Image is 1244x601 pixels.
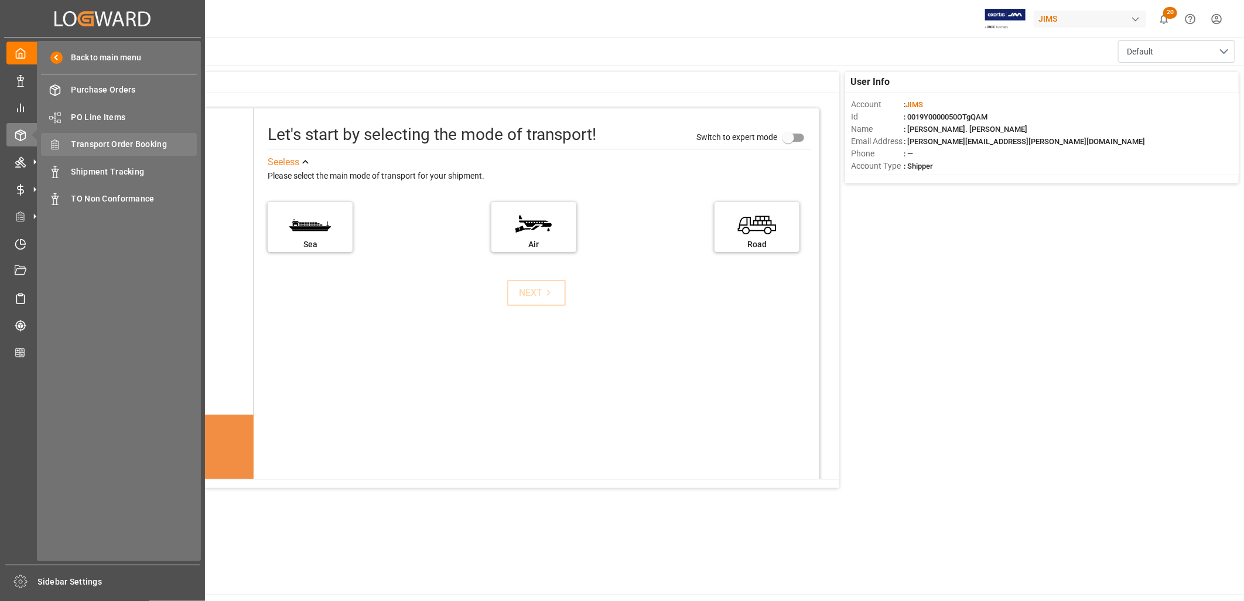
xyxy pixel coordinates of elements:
a: CO2 Calculator [6,341,199,364]
span: Account Type [851,160,904,172]
a: PO Line Items [41,105,197,128]
a: Timeslot Management V2 [6,232,199,255]
a: My Reports [6,96,199,119]
span: Account [851,98,904,111]
span: : Shipper [904,162,933,170]
div: Let's start by selecting the mode of transport! [268,122,596,147]
a: Shipment Tracking [41,160,197,183]
div: JIMS [1034,11,1146,28]
span: Email Address [851,135,904,148]
button: Help Center [1177,6,1204,32]
span: User Info [851,75,890,89]
span: : — [904,149,913,158]
a: Tracking Shipment [6,314,199,337]
a: Document Management [6,259,199,282]
span: : [PERSON_NAME][EMAIL_ADDRESS][PERSON_NAME][DOMAIN_NAME] [904,137,1145,146]
span: JIMS [905,100,923,109]
span: Transport Order Booking [71,138,197,151]
div: Air [497,238,570,251]
span: Name [851,123,904,135]
span: 20 [1163,7,1177,19]
button: show 20 new notifications [1151,6,1177,32]
button: JIMS [1034,8,1151,30]
a: Transport Order Booking [41,133,197,156]
span: : 0019Y0000050OTgQAM [904,112,987,121]
div: NEXT [519,286,555,300]
div: See less [268,155,299,169]
span: Id [851,111,904,123]
a: Data Management [6,69,199,91]
div: Road [720,238,794,251]
a: My Cockpit [6,42,199,64]
span: : [904,100,923,109]
button: NEXT [507,280,566,306]
a: Sailing Schedules [6,286,199,309]
div: Sea [274,238,347,251]
a: Purchase Orders [41,78,197,101]
button: open menu [1118,40,1235,63]
span: Switch to expert mode [696,132,777,142]
span: Purchase Orders [71,84,197,96]
span: Phone [851,148,904,160]
a: TO Non Conformance [41,187,197,210]
span: PO Line Items [71,111,197,124]
span: Default [1127,46,1153,58]
img: Exertis%20JAM%20-%20Email%20Logo.jpg_1722504956.jpg [985,9,1026,29]
span: TO Non Conformance [71,193,197,205]
div: Please select the main mode of transport for your shipment. [268,169,811,183]
span: : [PERSON_NAME]. [PERSON_NAME] [904,125,1027,134]
span: Back to main menu [63,52,142,64]
span: Shipment Tracking [71,166,197,178]
span: Sidebar Settings [38,576,200,588]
